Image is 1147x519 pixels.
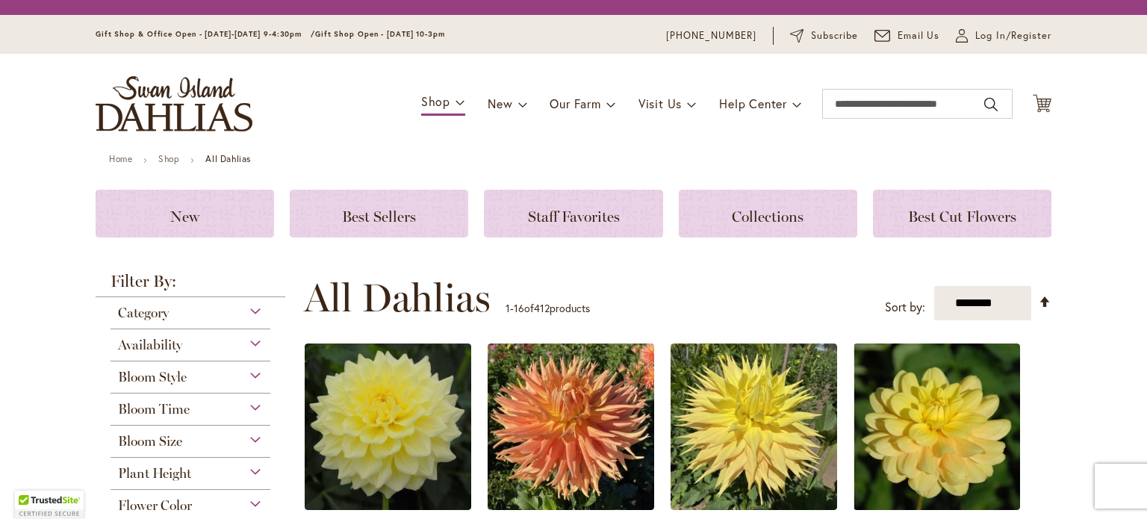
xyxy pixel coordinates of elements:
[315,29,445,39] span: Gift Shop Open - [DATE] 10-3pm
[96,273,285,297] strong: Filter By:
[790,28,858,43] a: Subscribe
[290,190,468,237] a: Best Sellers
[956,28,1051,43] a: Log In/Register
[984,93,998,116] button: Search
[109,153,132,164] a: Home
[158,153,179,164] a: Shop
[873,190,1051,237] a: Best Cut Flowers
[854,499,1020,513] a: AHOY MATEY
[679,190,857,237] a: Collections
[484,190,662,237] a: Staff Favorites
[305,499,471,513] a: A-Peeling
[514,301,524,315] span: 16
[506,301,510,315] span: 1
[638,96,682,111] span: Visit Us
[874,28,940,43] a: Email Us
[118,433,182,450] span: Bloom Size
[975,28,1051,43] span: Log In/Register
[304,276,491,320] span: All Dahlias
[118,369,187,385] span: Bloom Style
[96,29,315,39] span: Gift Shop & Office Open - [DATE]-[DATE] 9-4:30pm /
[305,344,471,510] img: A-Peeling
[342,208,416,226] span: Best Sellers
[170,208,199,226] span: New
[671,344,837,510] img: AC Jeri
[118,497,192,514] span: Flower Color
[15,491,84,519] div: TrustedSite Certified
[96,190,274,237] a: New
[421,93,450,109] span: Shop
[898,28,940,43] span: Email Us
[854,344,1020,510] img: AHOY MATEY
[908,208,1016,226] span: Best Cut Flowers
[118,305,169,321] span: Category
[488,344,654,510] img: AC BEN
[205,153,251,164] strong: All Dahlias
[885,293,925,321] label: Sort by:
[118,401,190,417] span: Bloom Time
[118,465,191,482] span: Plant Height
[732,208,803,226] span: Collections
[118,337,182,353] span: Availability
[506,296,590,320] p: - of products
[528,208,620,226] span: Staff Favorites
[550,96,600,111] span: Our Farm
[719,96,787,111] span: Help Center
[666,28,756,43] a: [PHONE_NUMBER]
[488,499,654,513] a: AC BEN
[534,301,550,315] span: 412
[811,28,858,43] span: Subscribe
[488,96,512,111] span: New
[671,499,837,513] a: AC Jeri
[96,76,252,131] a: store logo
